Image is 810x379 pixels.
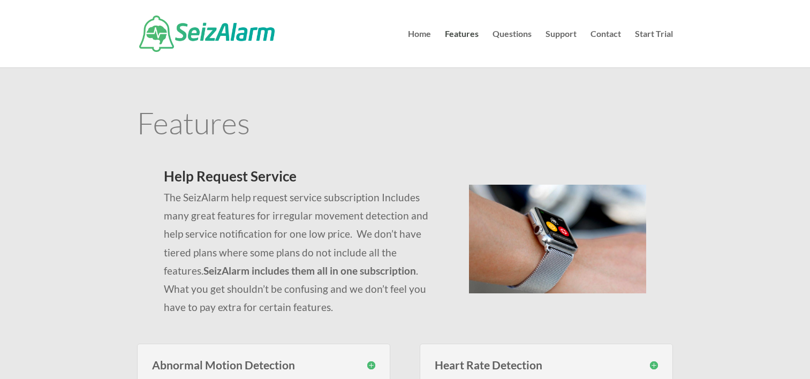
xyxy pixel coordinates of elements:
[546,30,577,67] a: Support
[715,337,798,367] iframe: Help widget launcher
[137,108,673,143] h1: Features
[152,359,375,370] h3: Abnormal Motion Detection
[139,16,275,52] img: SeizAlarm
[408,30,431,67] a: Home
[435,359,658,370] h3: Heart Rate Detection
[164,169,443,188] h2: Help Request Service
[203,264,416,277] strong: SeizAlarm includes them all in one subscription
[635,30,673,67] a: Start Trial
[445,30,479,67] a: Features
[469,185,646,293] img: seizalarm-on-wrist
[164,188,443,316] p: The SeizAlarm help request service subscription Includes many great features for irregular moveme...
[493,30,532,67] a: Questions
[591,30,621,67] a: Contact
